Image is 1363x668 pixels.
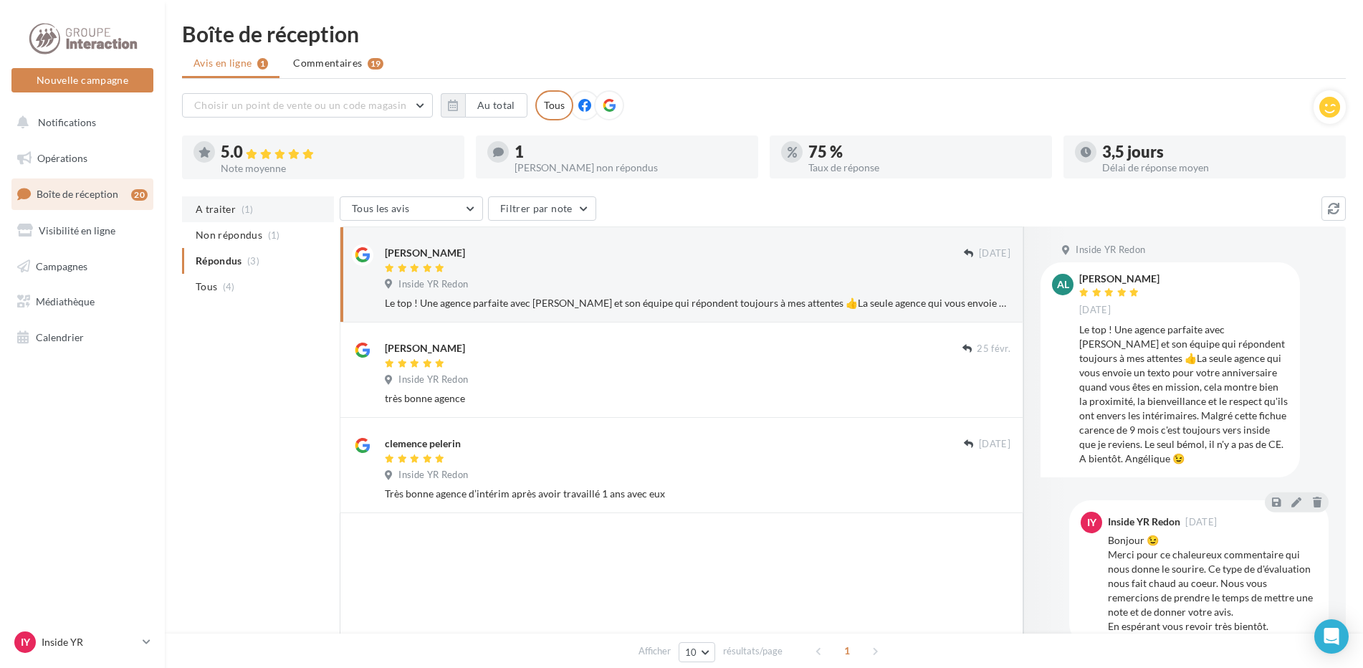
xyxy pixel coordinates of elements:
div: [PERSON_NAME] non répondus [515,163,747,173]
button: Au total [465,93,527,118]
div: 3,5 jours [1102,144,1334,160]
div: [PERSON_NAME] [385,246,465,260]
div: [PERSON_NAME] [1079,274,1159,284]
button: Filtrer par note [488,196,596,221]
span: Afficher [639,644,671,658]
span: 25 févr. [977,343,1010,356]
button: Tous les avis [340,196,483,221]
div: Open Intercom Messenger [1314,619,1349,654]
span: Tous les avis [352,202,410,214]
span: 10 [685,646,697,658]
div: Boîte de réception [182,23,1346,44]
div: clemence pelerin [385,436,461,451]
span: [DATE] [979,247,1010,260]
span: Boîte de réception [37,188,118,200]
span: [DATE] [979,438,1010,451]
span: Médiathèque [36,295,95,307]
div: Le top ! Une agence parfaite avec [PERSON_NAME] et son équipe qui répondent toujours à mes attent... [1079,323,1288,466]
div: très bonne agence [385,391,1010,406]
a: Boîte de réception20 [9,178,156,209]
span: Opérations [37,152,87,164]
span: IY [1087,515,1096,530]
span: (1) [268,229,280,241]
span: [DATE] [1079,304,1111,317]
a: Visibilité en ligne [9,216,156,246]
div: 5.0 [221,144,453,161]
span: Inside YR Redon [1076,244,1145,257]
span: Inside YR Redon [398,278,468,291]
div: 20 [131,189,148,201]
button: 10 [679,642,715,662]
span: Al [1057,277,1069,292]
div: Note moyenne [221,163,453,173]
span: Inside YR Redon [398,373,468,386]
span: Visibilité en ligne [39,224,115,237]
div: [PERSON_NAME] [385,341,465,356]
span: Inside YR Redon [398,469,468,482]
a: Opérations [9,143,156,173]
button: Notifications [9,108,150,138]
span: Campagnes [36,259,87,272]
span: Choisir un point de vente ou un code magasin [194,99,406,111]
span: (4) [223,281,235,292]
div: 75 % [808,144,1041,160]
div: Très bonne agence d’intérim après avoir travaillé 1 ans avec eux [385,487,1010,501]
span: A traiter [196,202,236,216]
div: Inside YR Redon [1108,517,1180,527]
button: Nouvelle campagne [11,68,153,92]
a: Médiathèque [9,287,156,317]
div: 19 [368,58,384,70]
button: Choisir un point de vente ou un code magasin [182,93,433,118]
a: Calendrier [9,323,156,353]
span: 1 [836,639,859,662]
div: 1 [515,144,747,160]
div: Le top ! Une agence parfaite avec [PERSON_NAME] et son équipe qui répondent toujours à mes attent... [385,296,1010,310]
span: Commentaires [293,56,362,70]
a: IY Inside YR [11,629,153,656]
span: Non répondus [196,228,262,242]
div: Taux de réponse [808,163,1041,173]
a: Campagnes [9,252,156,282]
div: Bonjour 😉 Merci pour ce chaleureux commentaire qui nous donne le sourire. Ce type de d'évaluation... [1108,533,1317,634]
p: Inside YR [42,635,137,649]
span: IY [21,635,30,649]
button: Au total [441,93,527,118]
span: (1) [241,204,254,215]
div: Délai de réponse moyen [1102,163,1334,173]
span: résultats/page [723,644,783,658]
span: Calendrier [36,331,84,343]
span: Notifications [38,116,96,128]
span: [DATE] [1185,517,1217,527]
span: Tous [196,280,217,294]
div: Tous [535,90,573,120]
